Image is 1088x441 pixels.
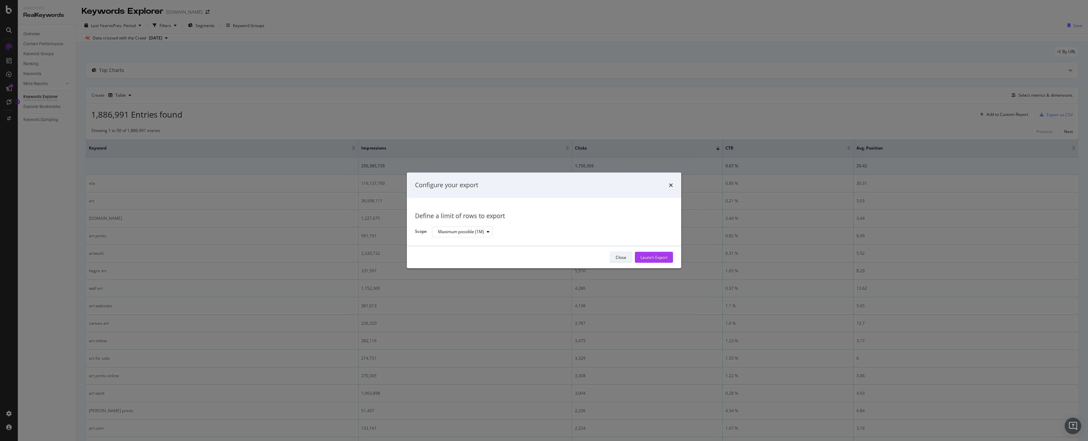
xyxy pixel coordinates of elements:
div: Close [616,254,626,260]
div: Define a limit of rows to export [415,212,673,220]
button: Maximum possible (1M) [432,226,493,237]
div: Maximum possible (1M) [438,230,484,234]
div: times [669,181,673,190]
button: Close [610,252,632,263]
div: Open Intercom Messenger [1065,418,1081,434]
div: Launch Export [640,254,667,260]
label: Scope [415,229,427,236]
div: modal [407,172,681,268]
div: Configure your export [415,181,478,190]
button: Launch Export [635,252,673,263]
